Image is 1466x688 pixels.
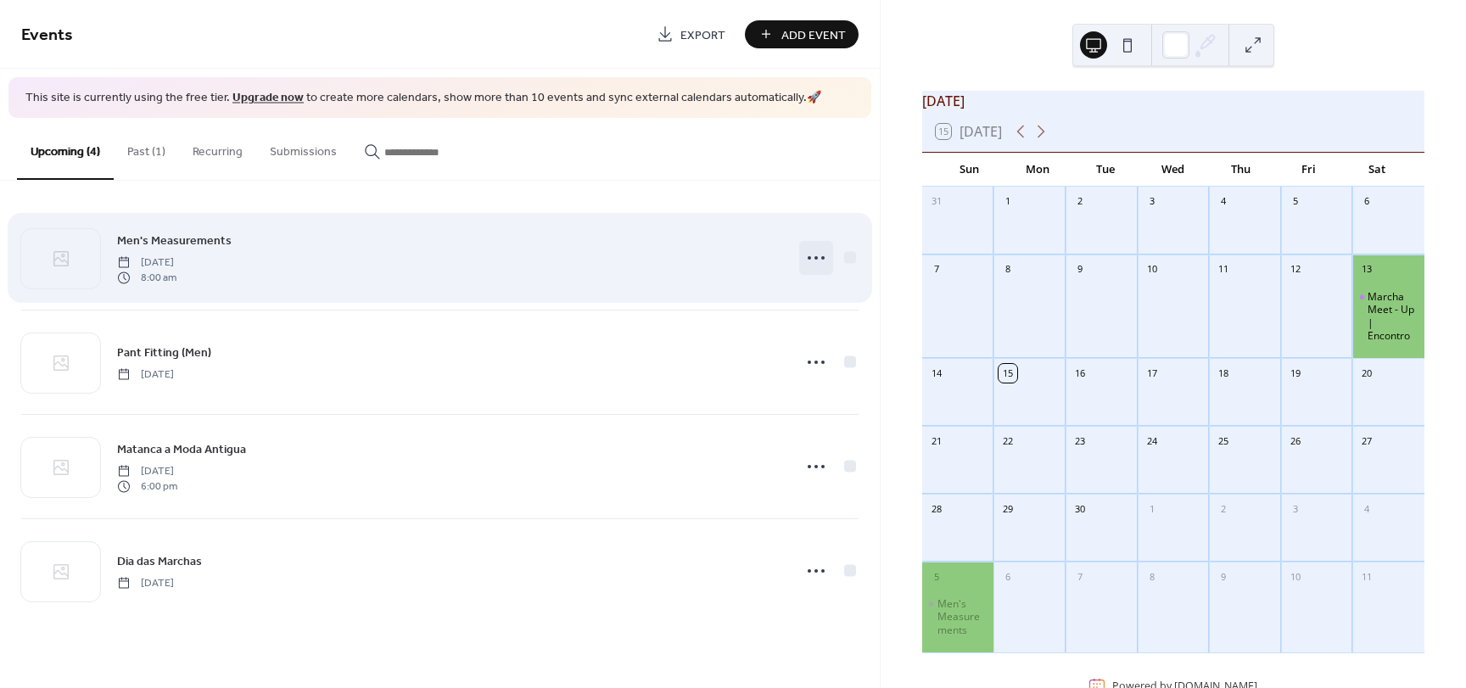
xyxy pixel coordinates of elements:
span: 6:00 pm [117,479,177,495]
span: [DATE] [117,575,174,590]
button: Submissions [256,118,350,178]
div: 7 [1071,568,1089,586]
div: Wed [1139,153,1207,187]
a: Men's Measurements [117,231,232,250]
div: 10 [1286,568,1305,586]
div: Thu [1207,153,1275,187]
span: Pant Fitting (Men) [117,344,211,361]
span: This site is currently using the free tier. to create more calendars, show more than 10 events an... [25,90,821,107]
div: 29 [999,500,1017,518]
div: 4 [1214,193,1233,211]
button: Past (1) [114,118,179,178]
div: 18 [1214,364,1233,383]
span: [DATE] [117,255,176,270]
div: Marcha Meet - Up | Encontro [1352,290,1424,343]
div: 13 [1357,260,1376,279]
div: 1 [999,193,1017,211]
div: 17 [1143,364,1161,383]
div: 6 [999,568,1017,586]
span: [DATE] [117,463,177,478]
div: 28 [927,500,946,518]
div: 10 [1143,260,1161,279]
div: 21 [927,432,946,450]
div: 1 [1143,500,1161,518]
div: Marcha Meet - Up | Encontro [1368,290,1418,343]
div: 20 [1357,364,1376,383]
div: 6 [1357,193,1376,211]
div: 5 [927,568,946,586]
div: 26 [1286,432,1305,450]
div: 19 [1286,364,1305,383]
div: 4 [1357,500,1376,518]
a: Pant Fitting (Men) [117,343,211,362]
div: Men's Measurements [922,597,994,637]
div: 22 [999,432,1017,450]
a: Export [644,20,738,48]
div: 9 [1214,568,1233,586]
span: Events [21,19,73,52]
div: 25 [1214,432,1233,450]
div: 11 [1214,260,1233,279]
div: 12 [1286,260,1305,279]
div: Mon [1004,153,1072,187]
div: 24 [1143,432,1161,450]
div: 5 [1286,193,1305,211]
div: 11 [1357,568,1376,586]
span: Add Event [781,26,846,44]
div: 27 [1357,432,1376,450]
div: 14 [927,364,946,383]
div: 7 [927,260,946,279]
a: Dia das Marchas [117,551,202,571]
a: Upgrade now [232,87,304,109]
div: 9 [1071,260,1089,279]
span: 8:00 am [117,271,176,286]
div: 23 [1071,432,1089,450]
span: Export [680,26,725,44]
button: Add Event [745,20,859,48]
span: Men's Measurements [117,232,232,249]
div: Tue [1072,153,1139,187]
div: 8 [999,260,1017,279]
div: Sun [936,153,1004,187]
div: 16 [1071,364,1089,383]
button: Recurring [179,118,256,178]
div: 2 [1214,500,1233,518]
button: Upcoming (4) [17,118,114,180]
div: Sat [1343,153,1411,187]
div: [DATE] [922,91,1424,111]
div: Men's Measurements [937,597,988,637]
div: 15 [999,364,1017,383]
div: Fri [1275,153,1343,187]
span: [DATE] [117,366,174,382]
a: Matanca a Moda Antigua [117,439,246,459]
div: 8 [1143,568,1161,586]
div: 30 [1071,500,1089,518]
span: Dia das Marchas [117,552,202,570]
div: 2 [1071,193,1089,211]
div: 3 [1286,500,1305,518]
div: 3 [1143,193,1161,211]
div: 31 [927,193,946,211]
span: Matanca a Moda Antigua [117,440,246,458]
